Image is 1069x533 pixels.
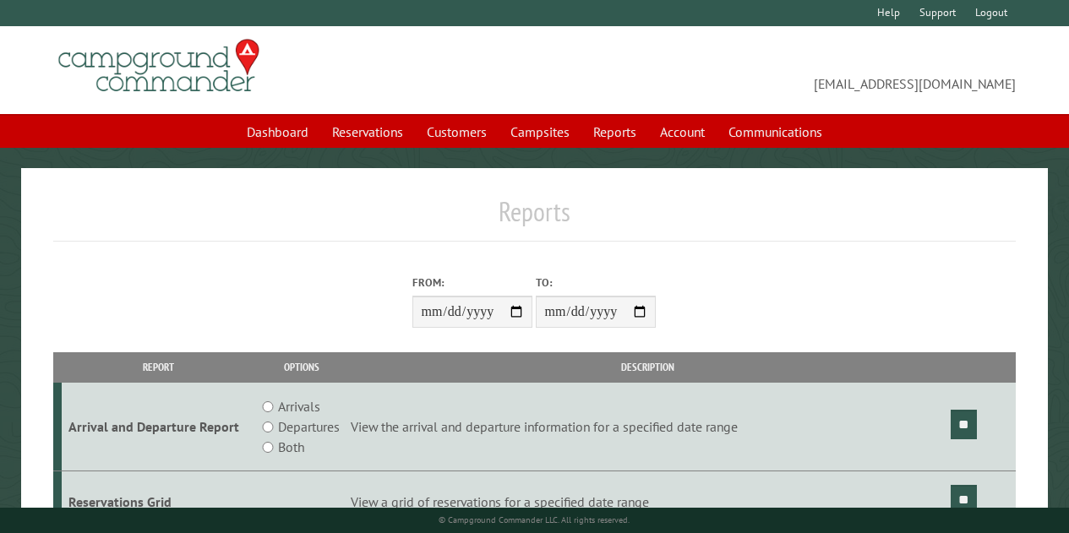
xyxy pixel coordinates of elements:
[583,116,646,148] a: Reports
[439,514,630,525] small: © Campground Commander LLC. All rights reserved.
[417,116,497,148] a: Customers
[278,416,340,437] label: Departures
[536,275,656,291] label: To:
[62,383,254,471] td: Arrival and Departure Report
[500,116,580,148] a: Campsites
[718,116,832,148] a: Communications
[254,352,348,382] th: Options
[650,116,715,148] a: Account
[62,352,254,382] th: Report
[348,383,948,471] td: View the arrival and departure information for a specified date range
[535,46,1016,94] span: [EMAIL_ADDRESS][DOMAIN_NAME]
[278,437,304,457] label: Both
[62,471,254,533] td: Reservations Grid
[278,396,320,416] label: Arrivals
[412,275,532,291] label: From:
[348,471,948,533] td: View a grid of reservations for a specified date range
[322,116,413,148] a: Reservations
[53,33,265,99] img: Campground Commander
[237,116,319,148] a: Dashboard
[348,352,948,382] th: Description
[53,195,1016,242] h1: Reports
